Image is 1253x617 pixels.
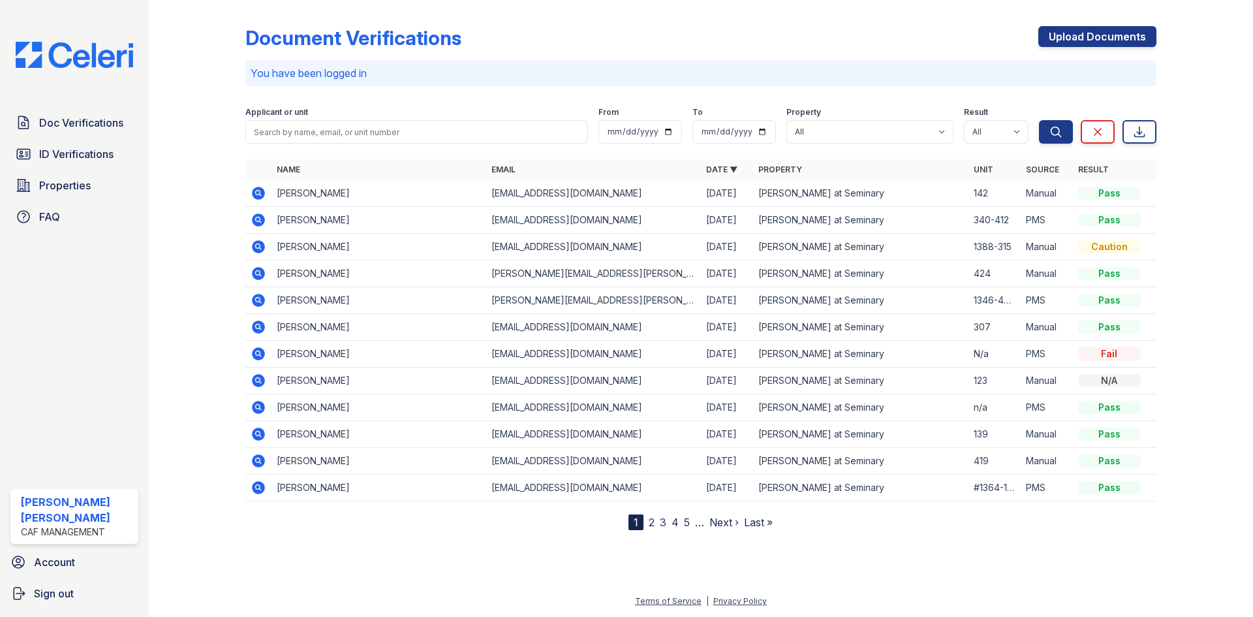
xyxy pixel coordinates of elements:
[277,165,300,174] a: Name
[1078,240,1141,253] div: Caution
[271,261,486,287] td: [PERSON_NAME]
[5,580,144,607] a: Sign out
[713,596,767,606] a: Privacy Policy
[39,209,60,225] span: FAQ
[1021,314,1073,341] td: Manual
[753,261,968,287] td: [PERSON_NAME] at Seminary
[271,287,486,314] td: [PERSON_NAME]
[1078,321,1141,334] div: Pass
[486,207,701,234] td: [EMAIL_ADDRESS][DOMAIN_NAME]
[753,421,968,448] td: [PERSON_NAME] at Seminary
[271,475,486,501] td: [PERSON_NAME]
[486,180,701,207] td: [EMAIL_ADDRESS][DOMAIN_NAME]
[1078,454,1141,467] div: Pass
[491,165,516,174] a: Email
[753,287,968,314] td: [PERSON_NAME] at Seminary
[964,107,988,118] label: Result
[1021,261,1073,287] td: Manual
[1021,207,1073,234] td: PMS
[706,596,709,606] div: |
[1021,234,1073,261] td: Manual
[706,165,737,174] a: Date ▼
[701,368,753,394] td: [DATE]
[271,368,486,394] td: [PERSON_NAME]
[753,475,968,501] td: [PERSON_NAME] at Seminary
[1021,368,1073,394] td: Manual
[34,554,75,570] span: Account
[695,514,704,530] span: …
[486,341,701,368] td: [EMAIL_ADDRESS][DOMAIN_NAME]
[786,107,821,118] label: Property
[245,120,588,144] input: Search by name, email, or unit number
[701,475,753,501] td: [DATE]
[486,448,701,475] td: [EMAIL_ADDRESS][DOMAIN_NAME]
[251,65,1151,81] p: You have been logged in
[245,26,461,50] div: Document Verifications
[968,475,1021,501] td: #1364-129
[486,287,701,314] td: [PERSON_NAME][EMAIL_ADDRESS][PERSON_NAME][DOMAIN_NAME]
[701,314,753,341] td: [DATE]
[968,394,1021,421] td: n/a
[1078,374,1141,387] div: N/A
[1078,347,1141,360] div: Fail
[486,234,701,261] td: [EMAIL_ADDRESS][DOMAIN_NAME]
[271,207,486,234] td: [PERSON_NAME]
[21,526,133,539] div: CAF Management
[1078,214,1141,227] div: Pass
[271,341,486,368] td: [PERSON_NAME]
[1021,394,1073,421] td: PMS
[968,234,1021,261] td: 1388-315
[974,165,993,174] a: Unit
[1021,421,1073,448] td: Manual
[598,107,619,118] label: From
[701,234,753,261] td: [DATE]
[10,172,138,198] a: Properties
[701,287,753,314] td: [DATE]
[1026,165,1059,174] a: Source
[486,368,701,394] td: [EMAIL_ADDRESS][DOMAIN_NAME]
[486,475,701,501] td: [EMAIL_ADDRESS][DOMAIN_NAME]
[649,516,655,529] a: 2
[1021,448,1073,475] td: Manual
[1078,165,1109,174] a: Result
[968,180,1021,207] td: 142
[701,180,753,207] td: [DATE]
[758,165,802,174] a: Property
[271,394,486,421] td: [PERSON_NAME]
[1078,428,1141,441] div: Pass
[1078,481,1141,494] div: Pass
[709,516,739,529] a: Next ›
[701,421,753,448] td: [DATE]
[968,261,1021,287] td: 424
[34,586,74,601] span: Sign out
[684,516,690,529] a: 5
[753,234,968,261] td: [PERSON_NAME] at Seminary
[701,207,753,234] td: [DATE]
[486,314,701,341] td: [EMAIL_ADDRESS][DOMAIN_NAME]
[1021,287,1073,314] td: PMS
[486,261,701,287] td: [PERSON_NAME][EMAIL_ADDRESS][PERSON_NAME][DOMAIN_NAME]
[692,107,703,118] label: To
[753,180,968,207] td: [PERSON_NAME] at Seminary
[5,42,144,68] img: CE_Logo_Blue-a8612792a0a2168367f1c8372b55b34899dd931a85d93a1a3d3e32e68fde9ad4.png
[5,549,144,575] a: Account
[968,421,1021,448] td: 139
[1078,267,1141,280] div: Pass
[271,448,486,475] td: [PERSON_NAME]
[10,141,138,167] a: ID Verifications
[1078,294,1141,307] div: Pass
[753,207,968,234] td: [PERSON_NAME] at Seminary
[39,178,91,193] span: Properties
[10,204,138,230] a: FAQ
[1021,475,1073,501] td: PMS
[39,146,114,162] span: ID Verifications
[271,180,486,207] td: [PERSON_NAME]
[968,368,1021,394] td: 123
[1038,26,1156,47] a: Upload Documents
[486,421,701,448] td: [EMAIL_ADDRESS][DOMAIN_NAME]
[672,516,679,529] a: 4
[744,516,773,529] a: Last »
[21,494,133,526] div: [PERSON_NAME] [PERSON_NAME]
[753,341,968,368] td: [PERSON_NAME] at Seminary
